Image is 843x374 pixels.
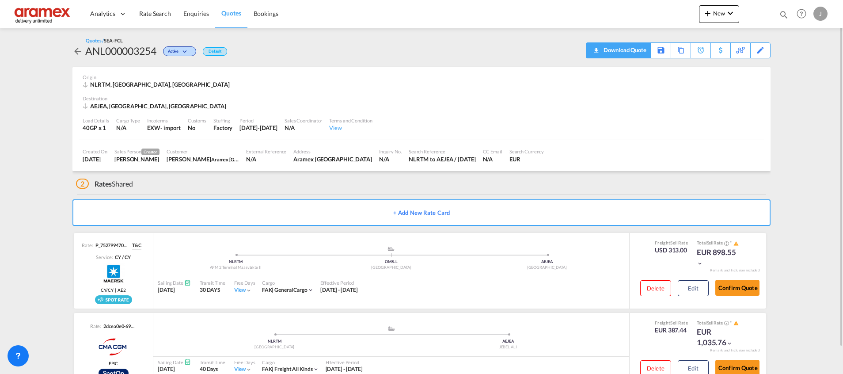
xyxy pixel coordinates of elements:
[239,117,277,124] div: Period
[699,5,739,23] button: icon-plus 400-fgNewicon-chevron-down
[509,155,544,163] div: EUR
[409,148,476,155] div: Search Reference
[90,323,102,329] span: Rate:
[188,124,206,132] div: No
[707,320,714,325] span: Sell
[188,117,206,124] div: Customs
[697,247,741,268] div: EUR 898.55
[640,280,671,296] button: Delete
[386,326,397,331] md-icon: assets/icons/custom/ship-fill.svg
[246,148,286,155] div: External Reference
[83,74,760,80] div: Origin
[320,286,358,294] div: 13 Oct 2025 - 13 Oct 2025
[118,287,126,293] span: AE2
[213,117,232,124] div: Stuffing
[601,43,646,57] div: Download Quote
[733,320,739,327] button: icon-alert
[158,286,191,294] div: [DATE]
[101,323,137,329] div: 2dcea0e0-69e7-4dbd-8304-13a5ee7717f9.039a0f1d-a3b0-378c-abea-29ae19608ad9
[326,366,363,372] span: [DATE] - [DATE]
[104,38,122,43] span: SEA-FCL
[90,9,115,18] span: Analytics
[72,199,771,226] button: + Add New Rate Card
[285,117,322,124] div: Sales Coordinator
[76,179,133,189] div: Shared
[234,366,252,373] div: Viewicon-chevron-down
[83,124,109,132] div: 40GP x 1
[697,240,741,247] div: Total Rate
[409,155,476,163] div: NLRTM to AEJEA / 10 Oct 2025
[109,360,118,366] span: EPIC
[72,44,85,58] div: icon-arrow-left
[313,265,469,271] div: [GEOGRAPHIC_DATA]
[313,366,319,372] md-icon: icon-chevron-down
[95,179,112,188] span: Rates
[729,320,733,325] span: Subject to Remarks
[591,43,646,57] div: Download Quote
[72,46,83,57] md-icon: icon-arrow-left
[723,240,729,247] button: Spot Rates are dynamic & can fluctuate with time
[733,321,739,326] md-icon: icon-alert
[723,320,729,327] button: Spot Rates are dynamic & can fluctuate with time
[670,240,678,245] span: Sell
[76,179,89,189] span: 2
[163,46,196,56] div: Change Status Here
[670,320,678,325] span: Sell
[116,124,140,132] div: N/A
[272,286,273,293] span: |
[813,7,828,21] div: J
[13,4,73,24] img: dca169e0c7e311edbe1137055cab269e.png
[83,95,760,102] div: Destination
[379,155,402,163] div: N/A
[262,359,319,366] div: Cargo
[83,102,228,110] div: AEJEA, Jebel Ali, Middle East
[147,117,181,124] div: Incoterms
[655,240,688,246] div: Freight Rate
[246,155,286,163] div: N/A
[655,320,688,326] div: Freight Rate
[167,155,239,163] div: Anjana Krishnan
[703,268,766,273] div: Remark and Inclusion included
[95,295,132,304] div: Rollable available
[272,366,273,372] span: |
[313,259,469,265] div: OMSLL
[469,265,625,271] div: [GEOGRAPHIC_DATA]
[702,8,713,19] md-icon: icon-plus 400-fg
[95,295,132,304] img: Spot_rate_rollable_v2.png
[697,327,741,348] div: EUR 1,035.76
[391,344,625,350] div: JEBEL ALI
[200,279,225,286] div: Transit Time
[379,148,402,155] div: Inquiry No.
[678,280,709,296] button: Edit
[386,247,396,251] md-icon: assets/icons/custom/ship-fill.svg
[725,8,736,19] md-icon: icon-chevron-down
[794,6,813,22] div: Help
[158,259,313,265] div: NLRTM
[729,240,733,245] span: Subject to Remarks
[391,339,625,344] div: AEJEA
[779,10,789,23] div: icon-magnify
[211,156,277,163] span: Aramex [GEOGRAPHIC_DATA]
[651,43,671,58] div: Save As Template
[469,259,625,265] div: AEJEA
[702,10,736,17] span: New
[483,148,502,155] div: CC Email
[509,148,544,155] div: Search Currency
[103,263,125,285] img: Maersk Spot
[114,287,118,293] span: |
[697,320,741,327] div: Total Rate
[132,242,141,249] span: T&C
[591,44,601,51] md-icon: icon-download
[591,43,646,57] div: Quote PDF is not available at this time
[158,339,391,344] div: NLRTM
[200,366,225,373] div: 40 Days
[262,279,314,286] div: Cargo
[147,124,160,132] div: EXW
[246,366,252,373] md-icon: icon-chevron-down
[329,117,372,124] div: Terms and Condition
[293,148,372,155] div: Address
[308,287,314,293] md-icon: icon-chevron-down
[483,155,502,163] div: N/A
[707,240,714,245] span: Sell
[203,47,227,56] div: Default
